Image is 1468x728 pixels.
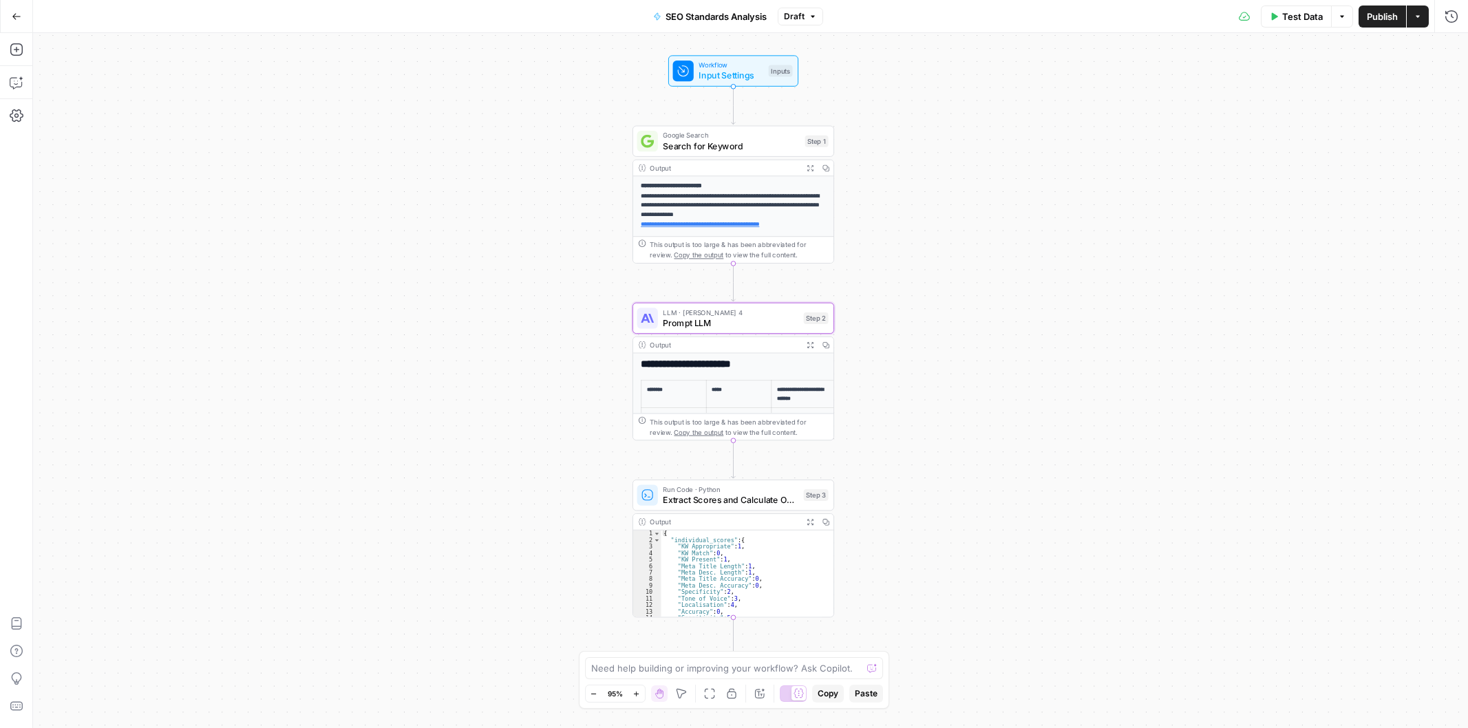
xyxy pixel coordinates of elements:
div: Inputs [769,65,793,77]
span: 95% [608,688,623,699]
button: SEO Standards Analysis [645,6,775,28]
g: Edge from step_1 to step_2 [732,264,736,301]
span: Test Data [1282,10,1323,23]
div: This output is too large & has been abbreviated for review. to view the full content. [650,239,828,260]
button: Draft [778,8,823,25]
div: 4 [633,550,661,556]
div: 1 [633,531,661,537]
div: 2 [633,537,661,543]
button: Test Data [1261,6,1331,28]
span: SEO Standards Analysis [666,10,767,23]
div: Output [650,162,798,173]
div: Step 1 [805,136,829,147]
div: 11 [633,595,661,601]
div: 12 [633,602,661,608]
button: Paste [849,685,883,703]
div: 13 [633,608,661,614]
span: Draft [784,10,805,23]
button: Copy [812,685,844,703]
div: Output [650,340,798,350]
span: Toggle code folding, rows 2 through 15 [653,537,660,543]
span: Copy [818,687,838,700]
div: 10 [633,589,661,595]
span: Copy the output [674,428,723,436]
div: Run Code · PythonExtract Scores and Calculate Overall RatingStep 3Output{ "individual_scores":{ "... [632,480,834,617]
div: 3 [633,544,661,550]
span: Toggle code folding, rows 1 through 24 [653,531,660,537]
div: 6 [633,563,661,569]
span: Run Code · Python [663,484,798,495]
span: Extract Scores and Calculate Overall Rating [663,493,798,506]
div: 8 [633,576,661,582]
div: This output is too large & has been abbreviated for review. to view the full content. [650,416,828,437]
div: Step 2 [804,312,829,324]
div: 5 [633,556,661,562]
div: 9 [633,582,661,588]
span: Publish [1367,10,1398,23]
span: Copy the output [674,251,723,259]
span: Search for Keyword [663,139,800,152]
button: Publish [1359,6,1406,28]
g: Edge from step_2 to step_3 [732,440,736,478]
span: Google Search [663,130,800,140]
div: 7 [633,569,661,575]
span: Input Settings [699,69,763,82]
div: Step 3 [804,489,829,501]
g: Edge from step_3 to end [732,618,736,656]
span: Prompt LLM [663,317,798,330]
g: Edge from start to step_1 [732,87,736,125]
div: 14 [633,615,661,621]
span: LLM · [PERSON_NAME] 4 [663,307,798,317]
div: Output [650,517,798,527]
div: WorkflowInput SettingsInputs [632,55,834,86]
span: Workflow [699,60,763,70]
span: Paste [855,687,877,700]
